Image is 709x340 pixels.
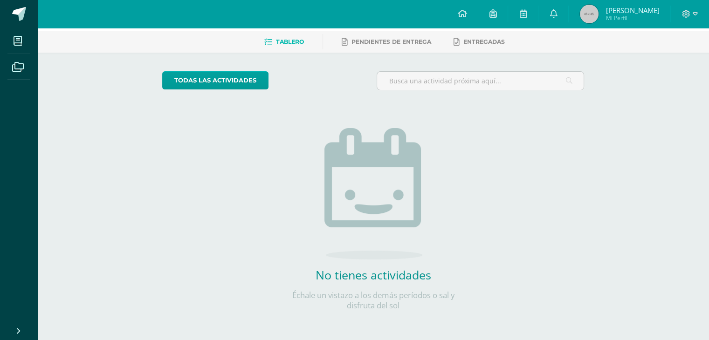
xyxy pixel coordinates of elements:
a: Tablero [264,34,304,49]
span: Pendientes de entrega [351,38,431,45]
a: Entregadas [454,34,505,49]
img: no_activities.png [324,128,422,259]
p: Échale un vistazo a los demás períodos o sal y disfruta del sol [280,290,467,311]
input: Busca una actividad próxima aquí... [377,72,584,90]
span: Tablero [276,38,304,45]
span: Mi Perfil [606,14,659,22]
img: 45x45 [580,5,599,23]
span: [PERSON_NAME] [606,6,659,15]
span: Entregadas [463,38,505,45]
a: todas las Actividades [162,71,268,89]
a: Pendientes de entrega [342,34,431,49]
h2: No tienes actividades [280,267,467,283]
